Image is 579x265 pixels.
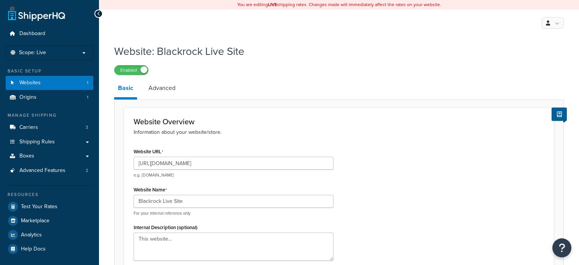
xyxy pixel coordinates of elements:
span: Analytics [21,232,42,238]
a: Advanced Features2 [6,164,93,178]
span: Scope: Live [19,50,46,56]
h3: Website Overview [134,117,544,126]
a: Marketplace [6,214,93,228]
span: Boxes [19,153,34,159]
button: Show Help Docs [552,108,567,121]
h1: Website: Blackrock Live Site [114,44,554,59]
span: Carriers [19,124,38,131]
span: 3 [86,124,88,131]
span: Websites [19,80,41,86]
span: Test Your Rates [21,204,57,210]
span: Marketplace [21,218,49,224]
a: Origins1 [6,90,93,104]
a: Carriers3 [6,120,93,135]
textarea: This website... [134,233,333,261]
span: Origins [19,94,37,101]
span: Dashboard [19,31,45,37]
span: 1 [87,80,88,86]
label: Enabled [115,66,148,75]
button: Open Resource Center [552,238,571,257]
li: Origins [6,90,93,104]
li: Carriers [6,120,93,135]
a: Analytics [6,228,93,242]
div: Resources [6,191,93,198]
a: Websites1 [6,76,93,90]
a: Help Docs [6,242,93,256]
label: Website URL [134,149,163,155]
p: For your internal reference only [134,210,333,216]
span: 2 [86,167,88,174]
span: Help Docs [21,246,46,252]
label: Website Name [134,187,167,193]
b: LIVE [268,1,277,8]
a: Advanced [145,79,179,97]
li: Websites [6,76,93,90]
p: e.g. [DOMAIN_NAME] [134,172,333,178]
p: Information about your website/store. [134,128,544,137]
a: Boxes [6,149,93,163]
span: 1 [87,94,88,101]
a: Test Your Rates [6,200,93,214]
label: Internal Description (optional) [134,225,198,230]
span: Shipping Rules [19,139,55,145]
a: Shipping Rules [6,135,93,149]
a: Dashboard [6,27,93,41]
li: Advanced Features [6,164,93,178]
a: Basic [114,79,137,100]
div: Basic Setup [6,68,93,74]
div: Manage Shipping [6,112,93,119]
span: Advanced Features [19,167,65,174]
